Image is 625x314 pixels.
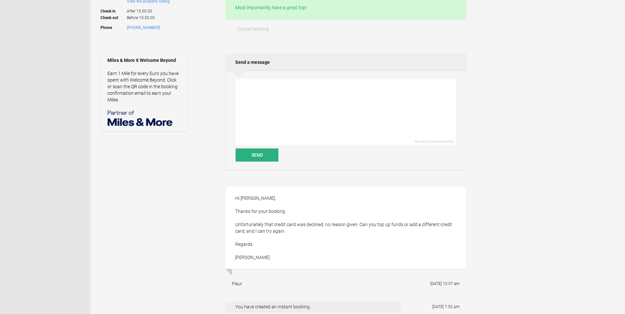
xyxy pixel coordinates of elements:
strong: Check in [100,5,127,14]
button: Send [236,148,278,162]
span: Cancel booking [238,26,269,32]
strong: Miles & More X Welcome Beyond [107,57,181,64]
button: Cancel booking [225,22,281,36]
a: Earn 1 Mile for every Euro you have spent with Welcome Beyond. Click or scan the QR code in the b... [107,71,179,102]
strong: Check out [100,14,127,21]
flynt-date-display: [DATE] 7:52 pm [432,304,460,309]
span: Before 10:00:00 [127,14,188,21]
p: Most importantly, have a great trip! [235,4,456,11]
h2: Send a message [225,54,466,70]
div: Hi [PERSON_NAME], Thanks for your booking. Unfortunately that credit card was declined, no reason... [225,187,466,269]
div: You have created an instant booking. [225,302,400,312]
div: Fleur [232,280,242,287]
a: [PHONE_NUMBER] [127,25,160,30]
flynt-date-display: [DATE] 10:07 am [430,281,460,286]
strong: Phone [100,24,127,31]
span: After 15:00:00 [127,5,188,14]
img: Miles & More [107,110,173,126]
